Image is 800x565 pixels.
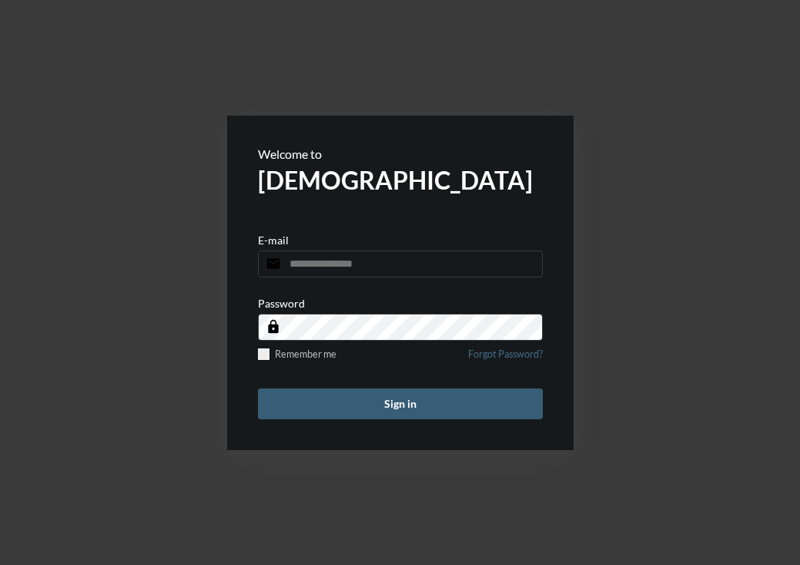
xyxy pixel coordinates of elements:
[258,146,543,161] p: Welcome to
[258,297,305,310] p: Password
[258,348,336,360] label: Remember me
[258,388,543,419] button: Sign in
[258,234,289,247] p: E-mail
[258,165,543,195] h2: [DEMOGRAPHIC_DATA]
[468,348,543,369] a: Forgot Password?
